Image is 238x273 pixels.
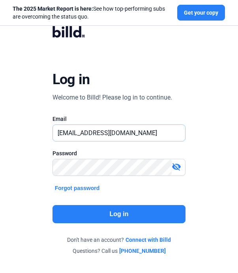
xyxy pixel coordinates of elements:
div: Log in [52,71,90,88]
div: Questions? Call us [52,247,186,255]
button: Log in [52,205,186,223]
button: Get your copy [177,5,225,21]
div: Don't have an account? [52,236,186,244]
div: Welcome to Billd! Please log in to continue. [52,93,172,102]
div: Password [52,149,186,157]
mat-icon: visibility_off [172,162,181,171]
a: [PHONE_NUMBER] [119,247,166,255]
div: See how top-performing subs are overcoming the status quo. [13,5,172,21]
span: The 2025 Market Report is here: [13,6,93,12]
button: Forgot password [52,184,102,192]
a: Connect with Billd [126,236,171,244]
div: Email [52,115,186,123]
